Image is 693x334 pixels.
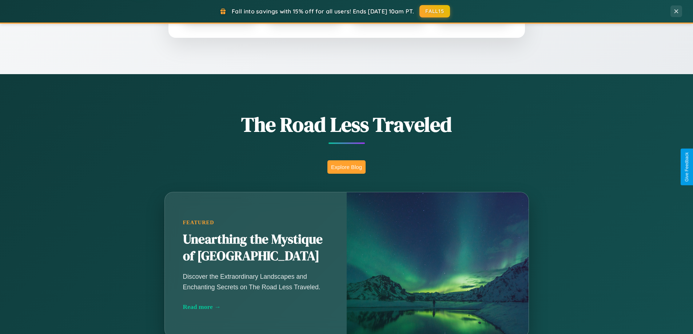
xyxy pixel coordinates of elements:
div: Featured [183,220,328,226]
h2: Unearthing the Mystique of [GEOGRAPHIC_DATA] [183,231,328,265]
div: Read more → [183,303,328,311]
button: FALL15 [419,5,450,17]
div: Give Feedback [684,152,689,182]
p: Discover the Extraordinary Landscapes and Enchanting Secrets on The Road Less Traveled. [183,271,328,292]
button: Explore Blog [327,160,366,174]
h1: The Road Less Traveled [128,110,565,138]
span: Fall into savings with 15% off for all users! Ends [DATE] 10am PT. [232,8,414,15]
